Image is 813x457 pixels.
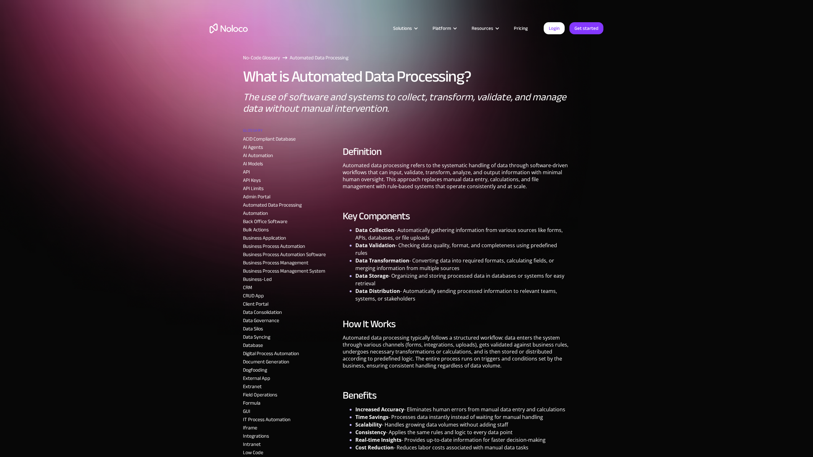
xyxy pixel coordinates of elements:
a: API Keys [243,176,261,185]
a: AI Agents [243,142,263,152]
div: Solutions [385,24,425,32]
strong: Scalability [355,421,382,428]
li: - Eliminates human errors from manual data entry and calculations [355,406,570,413]
a: Data Silos [243,324,263,334]
a: Business Process Automation Software [243,250,326,259]
a: Document Generation [243,357,289,367]
a: AI Automation [243,151,273,160]
div: Solutions [393,24,412,32]
a: Dogfooding [243,365,267,375]
h2: Key Components [343,210,570,222]
div: Resources [464,24,506,32]
strong: Data Transformation [355,257,409,264]
div: Platform [425,24,464,32]
strong: Increased Accuracy [355,406,404,413]
strong: Data Collection [355,227,394,234]
li: - Checking data quality, format, and completeness using predefined rules [355,242,570,257]
strong: Data Storage [355,272,388,279]
a: Data Syncing [243,332,270,342]
a: ACID Compliant Database [243,134,296,144]
a: Automation [243,209,268,218]
a: Glossary [243,126,338,135]
a: home [210,23,248,33]
a: Data Governance [243,316,279,325]
a: Get started [569,22,603,34]
strong: Consistency [355,429,386,436]
a: Data Consolidation [243,308,282,317]
a: CRUD App [243,291,264,301]
li: - Handles growing data volumes without adding staff [355,421,570,428]
a: Formula [243,398,260,408]
a: Back Office Software [243,217,287,226]
h2: Glossary [243,126,263,135]
a: Business Application [243,233,286,243]
a: GUI [243,407,250,416]
a: Digital Process Automation [243,349,299,358]
a: Business Process Management [243,258,308,268]
a: Database [243,341,263,350]
a: Bulk Actions [243,225,269,235]
li: - Organizing and storing processed data in databases or systems for easy retrieval [355,272,570,287]
a: External App [243,374,270,383]
div: Resources [472,24,493,32]
h2: How It Works [343,318,570,330]
a: IT Process Automation [243,415,291,424]
strong: Cost Reduction [355,444,394,451]
li: - Processes data instantly instead of waiting for manual handling [355,413,570,421]
div: Platform [433,24,451,32]
li: - Provides up-to-date information for faster decision-making [355,436,570,444]
li: - Reduces labor costs associated with manual data tasks [355,444,570,451]
h2: Benefits [343,389,570,402]
li: - Applies the same rules and logic to every data point [355,428,570,436]
a: CRM [243,283,252,292]
strong: Real-time Insights [355,436,401,443]
h2: Definition [343,145,570,158]
a: Pricing [506,24,536,32]
li: - Converting data into required formats, calculating fields, or merging information from multiple... [355,257,570,272]
a: Login [544,22,565,34]
a: Client Portal [243,299,268,309]
a: Iframe [243,423,257,433]
a: API Limits [243,184,264,193]
strong: Data Validation [355,242,395,249]
p: Automated data processing refers to the systematic handling of data through software-driven workf... [343,162,570,195]
strong: Data Distribution [355,288,400,295]
a: AI Models [243,159,263,169]
a: Business Process Automation [243,242,305,251]
p: The use of software and systems to collect, transform, validate, and manage data without manual i... [243,91,570,114]
a: Intranet [243,440,261,449]
strong: Time Savings [355,414,388,421]
p: Automated data processing typically follows a structured workflow: data enters the system through... [343,334,570,374]
a: Integrations [243,431,269,441]
li: - Automatically gathering information from various sources like forms, APIs, databases, or file u... [355,226,570,242]
a: API [243,167,250,177]
a: Business-Led [243,275,272,284]
a: Automated Data Processing [243,200,302,210]
a: Extranet [243,382,262,391]
a: Field Operations [243,390,277,400]
li: - Automatically sending processed information to relevant teams, systems, or stakeholders [355,287,570,302]
a: Business Process Management System [243,266,325,276]
a: Admin Portal [243,192,270,202]
h1: What is Automated Data Processing? [243,68,471,85]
